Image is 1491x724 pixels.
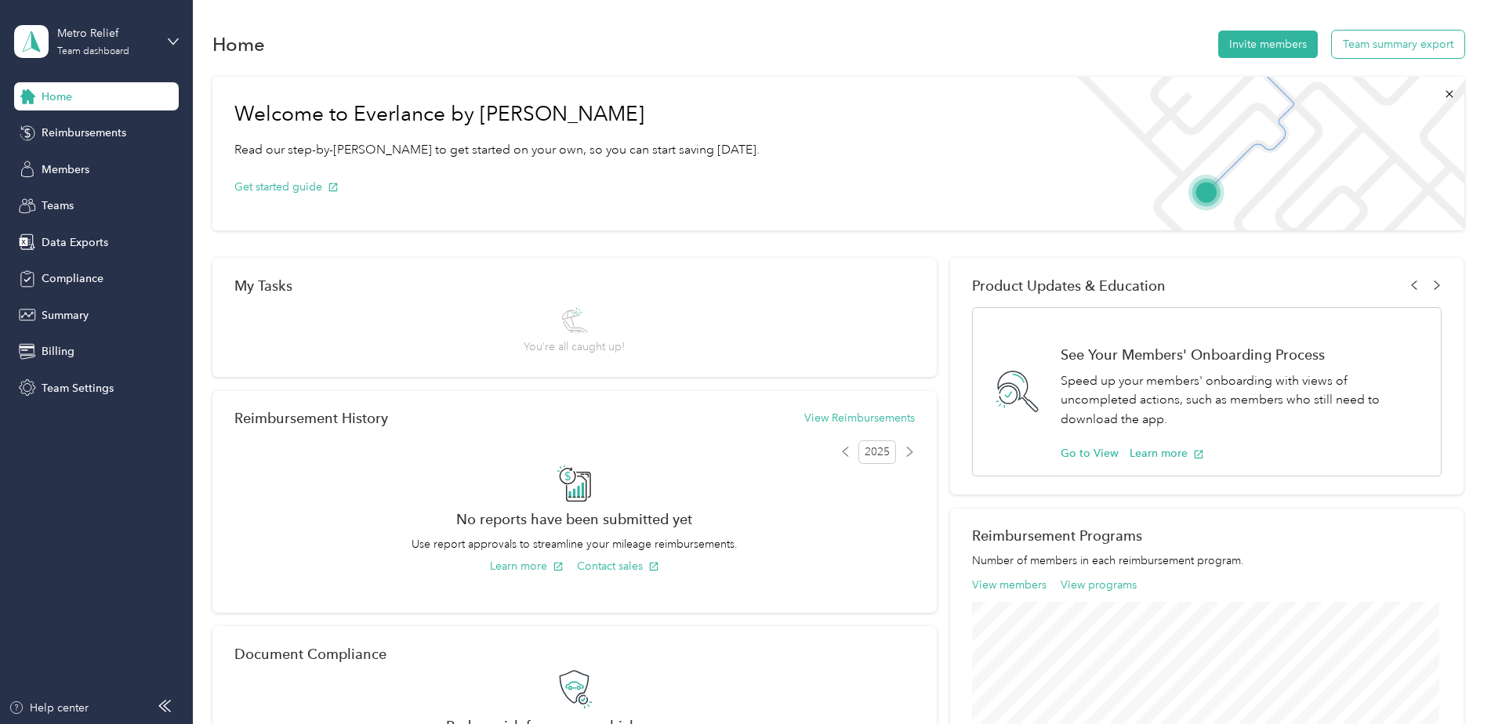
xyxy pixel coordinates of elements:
[42,197,74,214] span: Teams
[972,527,1442,544] h2: Reimbursement Programs
[42,307,89,324] span: Summary
[234,140,760,160] p: Read our step-by-[PERSON_NAME] to get started on your own, so you can start saving [DATE].
[42,125,126,141] span: Reimbursements
[1332,31,1464,58] button: Team summary export
[57,47,129,56] div: Team dashboard
[524,338,625,355] span: You’re all caught up!
[234,410,388,426] h2: Reimbursement History
[234,646,386,662] h2: Document Compliance
[57,25,155,42] div: Metro Relief
[804,410,915,426] button: View Reimbursements
[9,700,89,716] button: Help center
[490,558,564,574] button: Learn more
[1061,346,1424,363] h1: See Your Members' Onboarding Process
[1061,445,1119,462] button: Go to View
[212,36,265,52] h1: Home
[1218,31,1318,58] button: Invite members
[1061,577,1137,593] button: View programs
[42,161,89,178] span: Members
[972,277,1166,294] span: Product Updates & Education
[42,343,74,360] span: Billing
[234,536,915,552] p: Use report approvals to streamline your mileage reimbursements.
[972,552,1442,569] p: Number of members in each reimbursement program.
[1403,636,1491,724] iframe: Everlance-gr Chat Button Frame
[234,102,760,127] h1: Welcome to Everlance by [PERSON_NAME]
[42,234,108,251] span: Data Exports
[972,577,1047,593] button: View members
[42,380,114,396] span: Team Settings
[1061,371,1424,429] p: Speed up your members' onboarding with views of uncompleted actions, such as members who still ne...
[577,558,659,574] button: Contact sales
[234,511,915,527] h2: No reports have been submitted yet
[858,440,896,464] span: 2025
[42,89,72,105] span: Home
[1061,77,1464,230] img: Welcome to everlance
[234,179,339,195] button: Get started guide
[1130,445,1204,462] button: Learn more
[42,270,103,287] span: Compliance
[234,277,915,294] div: My Tasks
